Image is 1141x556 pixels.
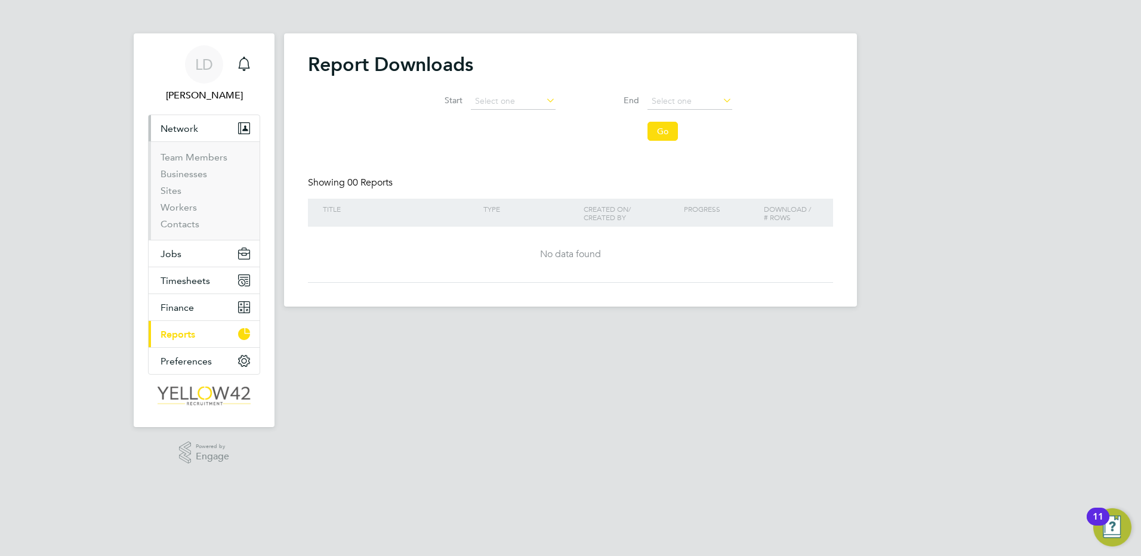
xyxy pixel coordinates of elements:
span: Finance [161,302,194,313]
img: yellow42-logo-retina.png [158,387,251,406]
input: Select one [471,93,556,110]
div: Progress [681,199,761,219]
label: End [585,95,639,106]
nav: Main navigation [134,33,275,427]
span: Reports [161,329,195,340]
a: Workers [161,202,197,213]
button: Reports [149,321,260,347]
button: Preferences [149,348,260,374]
button: Go [647,122,678,141]
div: Type [480,199,581,219]
a: Team Members [161,152,227,163]
button: Finance [149,294,260,320]
span: 00 Reports [347,177,393,189]
h2: Report Downloads [308,52,833,76]
a: Go to home page [148,387,260,406]
div: No data found [320,248,821,261]
button: Open Resource Center, 11 new notifications [1093,508,1131,546]
div: Created On [581,199,681,227]
span: Louise Darroch [148,88,260,103]
span: Jobs [161,248,181,260]
div: Showing [308,177,395,189]
span: Timesheets [161,275,210,286]
a: Contacts [161,218,199,230]
span: Engage [196,452,229,462]
button: Jobs [149,240,260,267]
span: Preferences [161,356,212,367]
div: Download / [761,199,821,227]
a: Businesses [161,168,207,180]
input: Select one [647,93,732,110]
a: Powered byEngage [179,441,230,464]
span: / Created By [584,204,631,222]
a: Sites [161,185,181,196]
span: LD [195,57,213,72]
span: Powered by [196,441,229,452]
button: Timesheets [149,267,260,294]
div: 11 [1093,517,1103,532]
label: Start [409,95,462,106]
button: Network [149,115,260,141]
div: Network [149,141,260,240]
span: # Rows [764,212,791,222]
a: LD[PERSON_NAME] [148,45,260,103]
span: Network [161,123,198,134]
div: Title [320,199,480,219]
